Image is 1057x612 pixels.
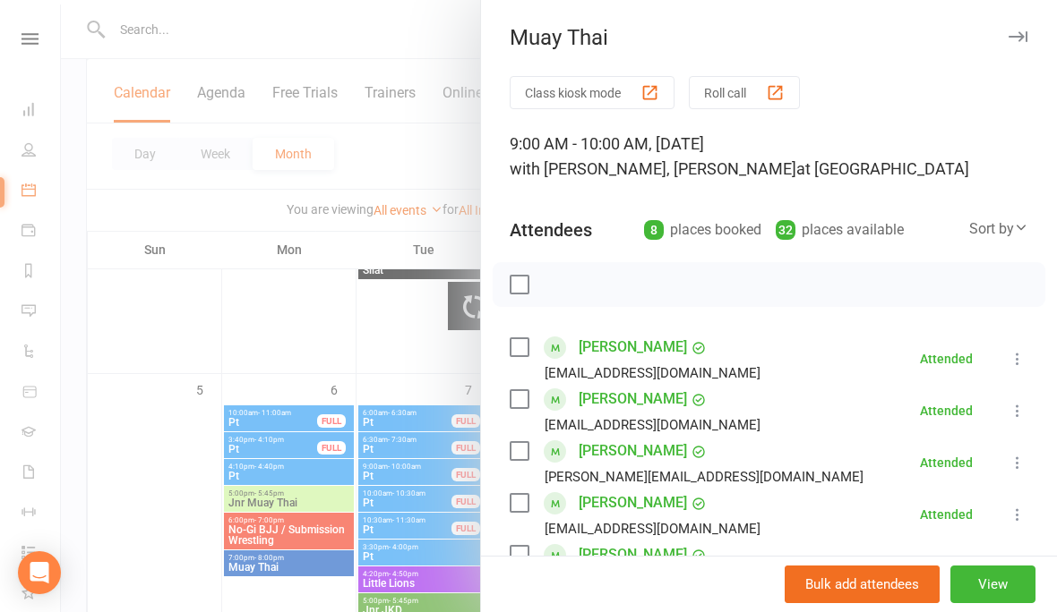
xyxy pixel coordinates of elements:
[776,217,904,242] div: places available
[510,76,675,109] button: Class kiosk mode
[545,517,761,540] div: [EMAIL_ADDRESS][DOMAIN_NAME]
[579,437,687,465] a: [PERSON_NAME]
[776,220,795,240] div: 32
[545,413,761,437] div: [EMAIL_ADDRESS][DOMAIN_NAME]
[579,489,687,517] a: [PERSON_NAME]
[969,217,1028,241] div: Sort by
[920,404,973,417] div: Attended
[920,353,973,365] div: Attended
[481,25,1057,50] div: Muay Thai
[796,159,969,178] span: at [GEOGRAPHIC_DATA]
[510,217,592,242] div: Attendees
[644,220,664,240] div: 8
[545,465,864,489] div: [PERSON_NAME][EMAIL_ADDRESS][DOMAIN_NAME]
[510,132,1028,182] div: 9:00 AM - 10:00 AM, [DATE]
[510,159,796,178] span: with [PERSON_NAME], [PERSON_NAME]
[579,385,687,413] a: [PERSON_NAME]
[920,456,973,469] div: Attended
[920,508,973,521] div: Attended
[644,217,761,242] div: places booked
[579,333,687,361] a: [PERSON_NAME]
[785,565,940,603] button: Bulk add attendees
[579,540,687,569] a: [PERSON_NAME]
[950,565,1036,603] button: View
[545,361,761,385] div: [EMAIL_ADDRESS][DOMAIN_NAME]
[18,551,61,594] div: Open Intercom Messenger
[689,76,800,109] button: Roll call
